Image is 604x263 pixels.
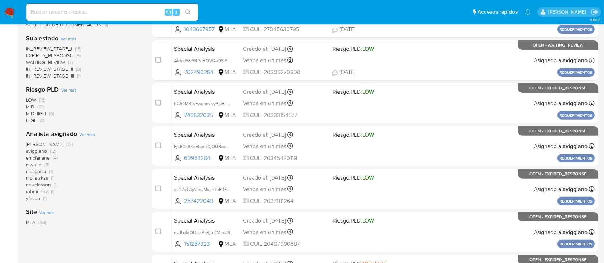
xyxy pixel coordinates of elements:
[175,9,177,15] span: s
[478,8,518,16] span: Accesos rápidos
[181,7,195,17] button: search-icon
[525,9,531,15] a: Notificaciones
[548,9,589,15] p: ezequiel.castrillon@mercadolibre.com
[166,9,171,15] span: Alt
[591,8,599,16] a: Salir
[590,17,600,23] span: 3.161.2
[26,8,198,17] input: Buscar usuario o caso...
